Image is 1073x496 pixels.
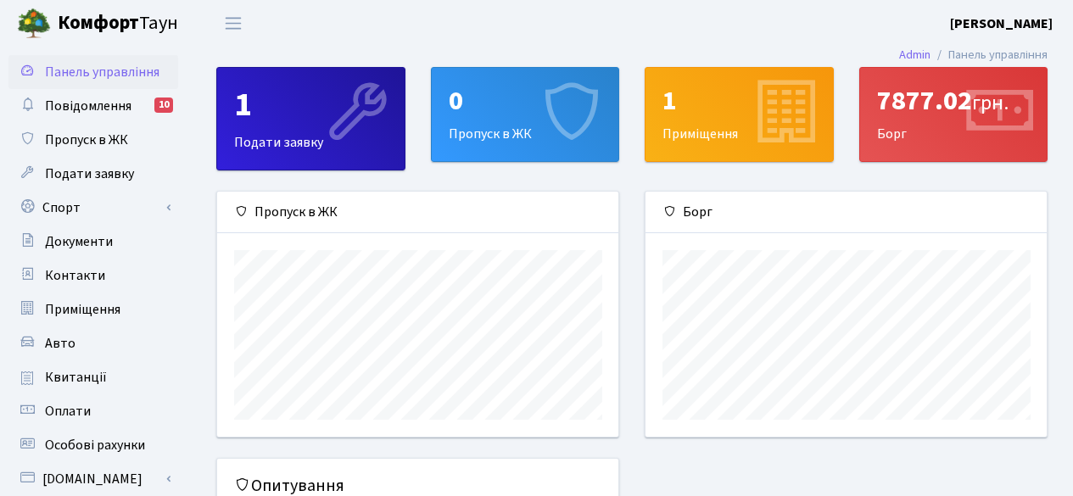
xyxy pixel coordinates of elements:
[216,67,405,170] a: 1Подати заявку
[8,55,178,89] a: Панель управління
[8,462,178,496] a: [DOMAIN_NAME]
[45,63,159,81] span: Панель управління
[58,9,139,36] b: Комфорт
[432,68,619,161] div: Пропуск в ЖК
[8,293,178,326] a: Приміщення
[217,192,618,233] div: Пропуск в ЖК
[860,68,1048,161] div: Борг
[45,334,75,353] span: Авто
[45,232,113,251] span: Документи
[45,266,105,285] span: Контакти
[8,191,178,225] a: Спорт
[45,97,131,115] span: Повідомлення
[45,436,145,454] span: Особові рахунки
[8,394,178,428] a: Оплати
[45,402,91,421] span: Оплати
[154,98,173,113] div: 10
[645,192,1047,233] div: Борг
[8,123,178,157] a: Пропуск в ЖК
[45,164,134,183] span: Подати заявку
[234,85,388,125] div: 1
[8,225,178,259] a: Документи
[8,326,178,360] a: Авто
[8,360,178,394] a: Квитанції
[45,368,107,387] span: Квитанції
[58,9,178,38] span: Таун
[217,68,405,170] div: Подати заявку
[45,131,128,149] span: Пропуск в ЖК
[950,14,1053,34] a: [PERSON_NAME]
[8,259,178,293] a: Контакти
[8,157,178,191] a: Подати заявку
[930,46,1048,64] li: Панель управління
[45,300,120,319] span: Приміщення
[877,85,1031,117] div: 7877.02
[874,37,1073,73] nav: breadcrumb
[431,67,620,162] a: 0Пропуск в ЖК
[449,85,602,117] div: 0
[234,476,601,496] h5: Опитування
[899,46,930,64] a: Admin
[8,89,178,123] a: Повідомлення10
[645,67,834,162] a: 1Приміщення
[8,428,178,462] a: Особові рахунки
[212,9,254,37] button: Переключити навігацію
[662,85,816,117] div: 1
[950,14,1053,33] b: [PERSON_NAME]
[645,68,833,161] div: Приміщення
[17,7,51,41] img: logo.png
